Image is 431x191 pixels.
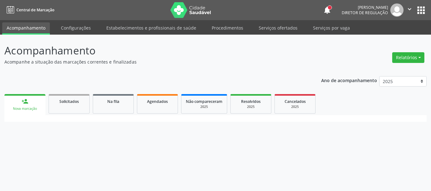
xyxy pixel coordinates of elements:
[235,104,267,109] div: 2025
[392,52,424,63] button: Relatórios
[207,22,248,33] a: Procedimentos
[21,98,28,105] div: person_add
[404,3,416,17] button: 
[342,5,388,10] div: [PERSON_NAME]
[390,3,404,17] img: img
[102,22,201,33] a: Estabelecimentos e profissionais de saúde
[186,99,222,104] span: Não compareceram
[4,5,54,15] a: Central de Marcação
[2,22,50,35] a: Acompanhamento
[321,76,377,84] p: Ano de acompanhamento
[285,99,306,104] span: Cancelados
[147,99,168,104] span: Agendados
[254,22,302,33] a: Serviços ofertados
[186,104,222,109] div: 2025
[4,43,300,59] p: Acompanhamento
[4,59,300,65] p: Acompanhe a situação das marcações correntes e finalizadas
[59,99,79,104] span: Solicitados
[107,99,119,104] span: Na fila
[16,7,54,13] span: Central de Marcação
[241,99,261,104] span: Resolvidos
[309,22,354,33] a: Serviços por vaga
[406,6,413,13] i: 
[56,22,95,33] a: Configurações
[342,10,388,15] span: Diretor de regulação
[323,6,332,14] button: notifications
[279,104,311,109] div: 2025
[9,106,41,111] div: Nova marcação
[416,5,427,16] button: apps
